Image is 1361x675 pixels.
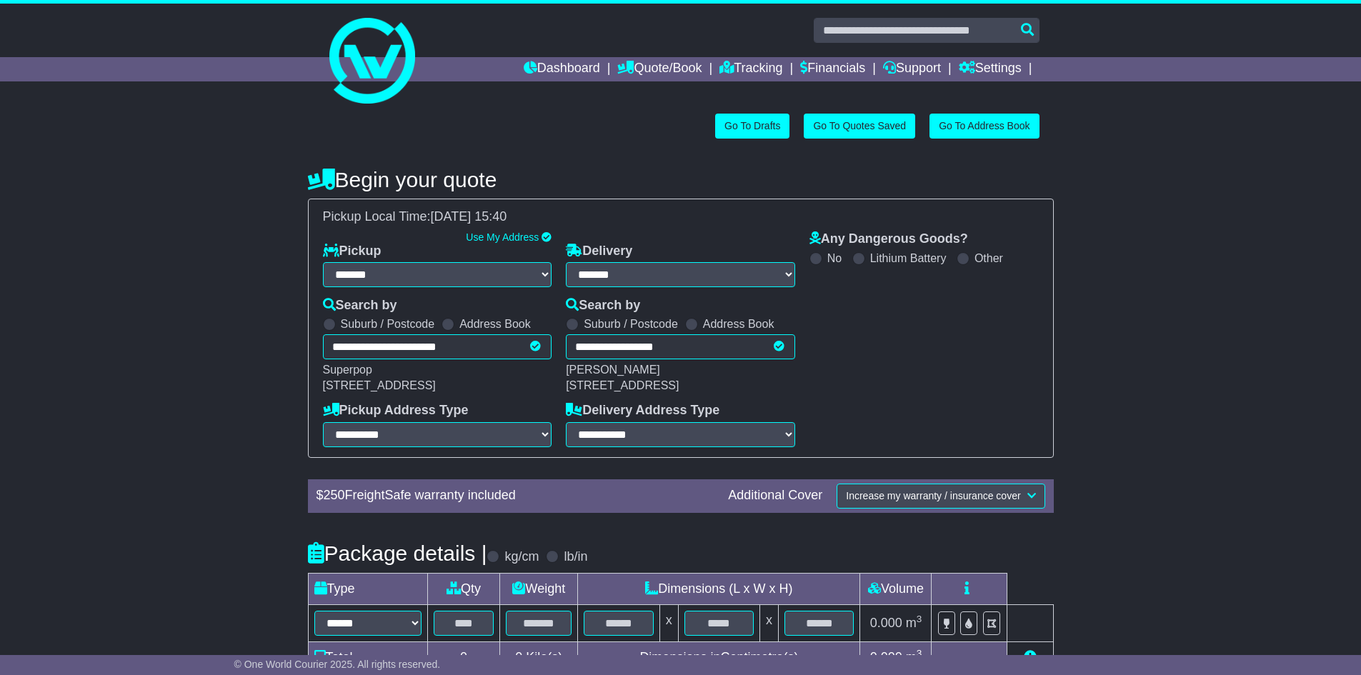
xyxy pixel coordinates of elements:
label: Suburb / Postcode [584,317,678,331]
td: Total [308,641,427,673]
td: Qty [427,573,500,604]
td: 0 [427,641,500,673]
td: Type [308,573,427,604]
label: Pickup Address Type [323,403,469,419]
label: Search by [323,298,397,314]
a: Tracking [719,57,782,81]
label: Suburb / Postcode [341,317,435,331]
td: Weight [500,573,578,604]
label: No [827,251,842,265]
div: $ FreightSafe warranty included [309,488,722,504]
a: Use My Address [466,231,539,243]
button: Increase my warranty / insurance cover [837,484,1045,509]
span: 0 [515,650,522,664]
span: © One World Courier 2025. All rights reserved. [234,659,441,670]
span: [PERSON_NAME] [566,364,660,376]
span: Superpop [323,364,372,376]
label: Any Dangerous Goods? [809,231,968,247]
label: Delivery Address Type [566,403,719,419]
a: Quote/Book [617,57,702,81]
span: 250 [324,488,345,502]
a: Go To Quotes Saved [804,114,915,139]
td: x [659,604,678,641]
label: Delivery [566,244,632,259]
label: Lithium Battery [870,251,947,265]
sup: 3 [917,614,922,624]
span: [STREET_ADDRESS] [323,379,436,391]
span: [STREET_ADDRESS] [566,379,679,391]
a: Go To Drafts [715,114,789,139]
a: Add new item [1024,650,1037,664]
label: Address Book [459,317,531,331]
td: Kilo(s) [500,641,578,673]
a: Dashboard [524,57,600,81]
a: Settings [959,57,1022,81]
td: x [760,604,779,641]
label: Search by [566,298,640,314]
td: Volume [860,573,932,604]
div: Additional Cover [721,488,829,504]
h4: Package details | [308,541,487,565]
td: Dimensions (L x W x H) [578,573,860,604]
a: Go To Address Book [929,114,1039,139]
a: Support [883,57,941,81]
sup: 3 [917,648,922,659]
div: Pickup Local Time: [316,209,1046,225]
td: Dimensions in Centimetre(s) [578,641,860,673]
span: [DATE] 15:40 [431,209,507,224]
label: Address Book [703,317,774,331]
label: Other [974,251,1003,265]
h4: Begin your quote [308,168,1054,191]
label: lb/in [564,549,587,565]
span: m [906,616,922,630]
span: 0.000 [870,616,902,630]
a: Financials [800,57,865,81]
span: m [906,650,922,664]
label: Pickup [323,244,382,259]
span: Increase my warranty / insurance cover [846,490,1020,501]
label: kg/cm [504,549,539,565]
span: 0.000 [870,650,902,664]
